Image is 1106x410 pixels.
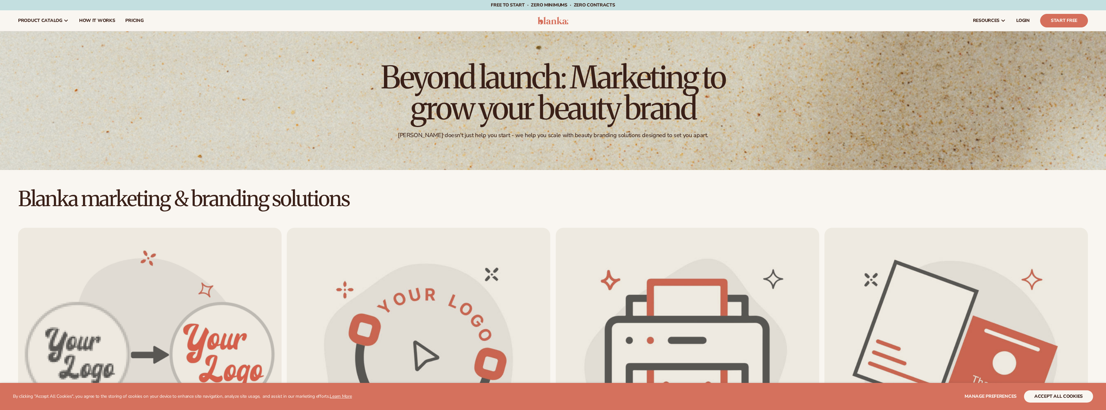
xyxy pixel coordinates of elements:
[1024,390,1093,403] button: accept all cookies
[13,394,352,399] p: By clicking "Accept All Cookies", you agree to the storing of cookies on your device to enhance s...
[74,10,120,31] a: How It Works
[491,2,615,8] span: Free to start · ZERO minimums · ZERO contracts
[968,10,1011,31] a: resources
[376,62,731,124] h1: Beyond launch: Marketing to grow your beauty brand
[1016,18,1030,23] span: LOGIN
[965,390,1017,403] button: Manage preferences
[125,18,143,23] span: pricing
[79,18,115,23] span: How It Works
[18,18,62,23] span: product catalog
[973,18,999,23] span: resources
[13,10,74,31] a: product catalog
[120,10,149,31] a: pricing
[1011,10,1035,31] a: LOGIN
[398,132,708,139] div: [PERSON_NAME] doesn't just help you start - we help you scale with beauty branding solutions desi...
[965,393,1017,399] span: Manage preferences
[538,17,568,25] img: logo
[330,393,352,399] a: Learn More
[1040,14,1088,27] a: Start Free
